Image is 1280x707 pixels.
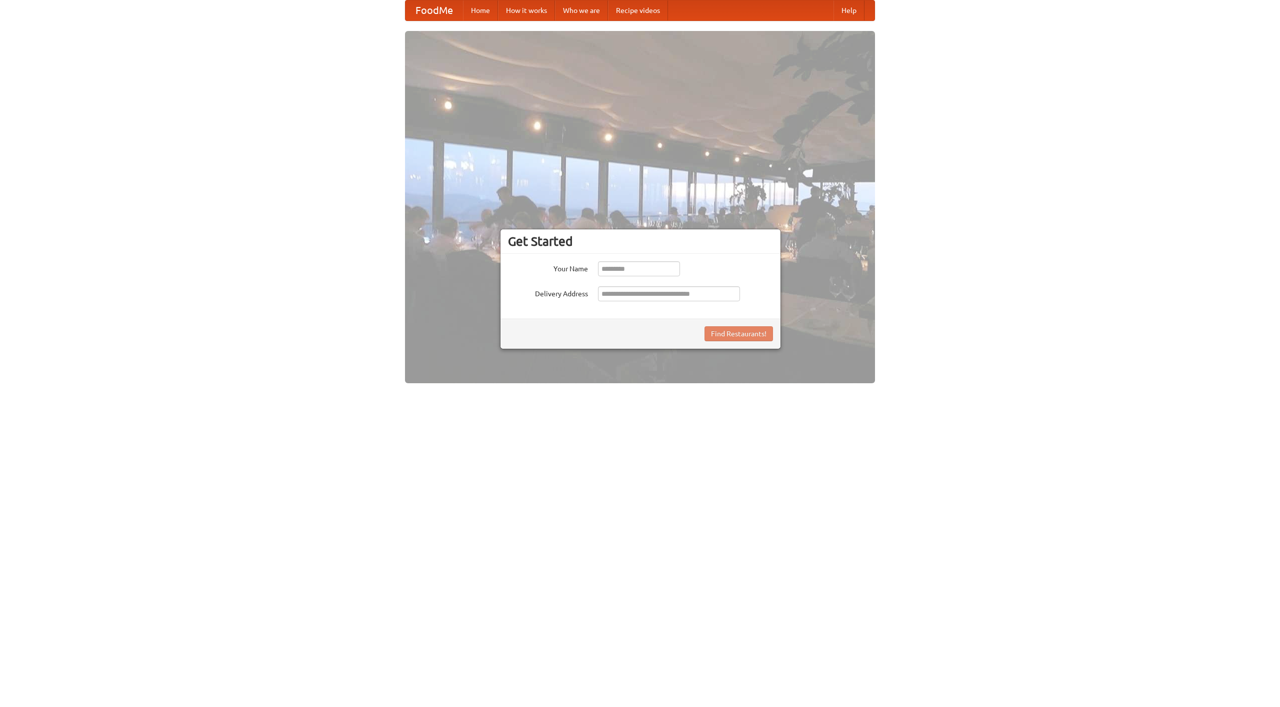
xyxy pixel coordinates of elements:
button: Find Restaurants! [704,326,773,341]
a: Help [833,0,864,20]
a: FoodMe [405,0,463,20]
a: Home [463,0,498,20]
label: Delivery Address [508,286,588,299]
a: Who we are [555,0,608,20]
a: How it works [498,0,555,20]
label: Your Name [508,261,588,274]
h3: Get Started [508,234,773,249]
a: Recipe videos [608,0,668,20]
